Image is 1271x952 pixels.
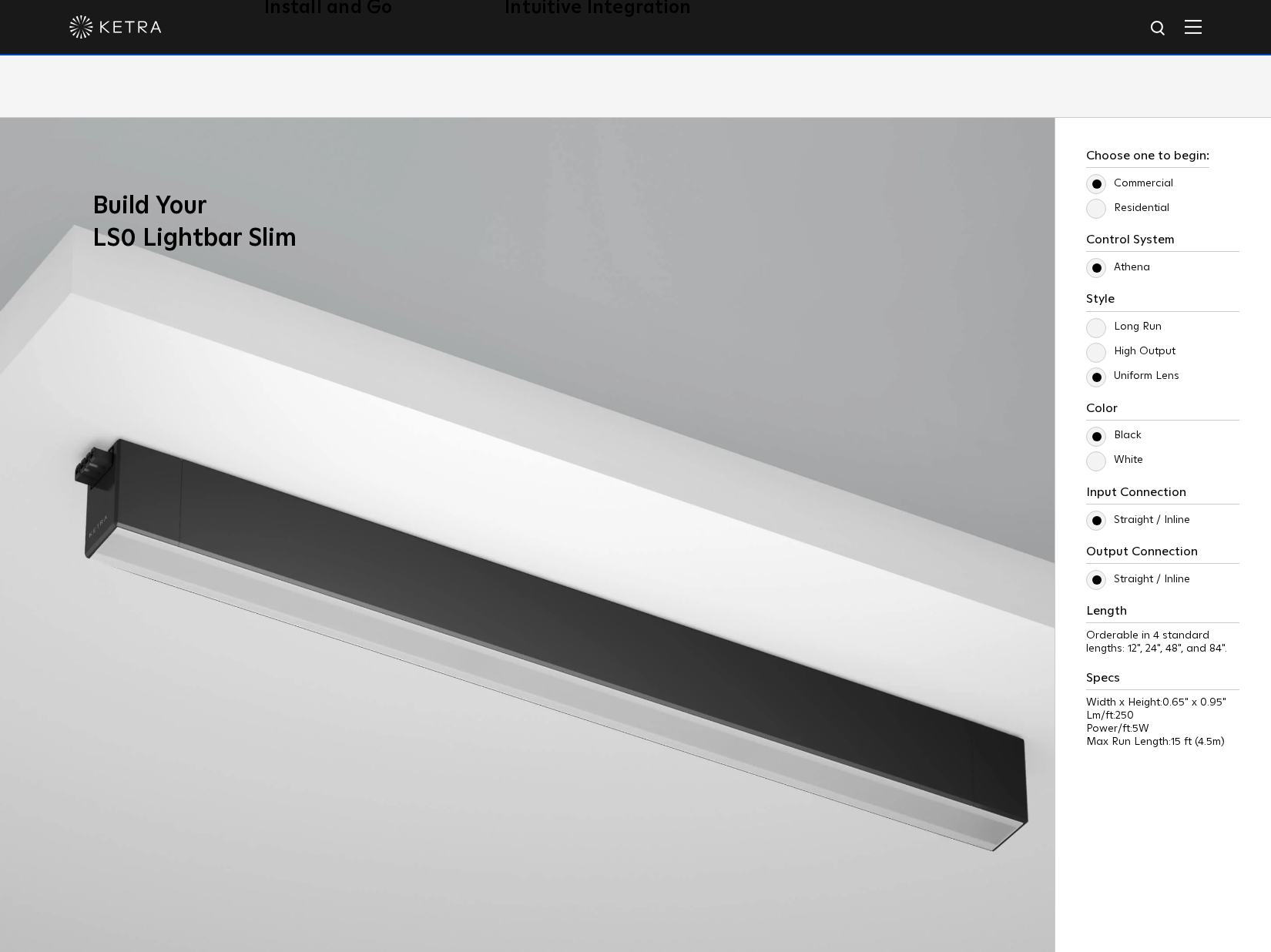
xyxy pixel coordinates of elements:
label: Athena [1086,261,1150,274]
label: Commercial [1086,177,1173,190]
label: White [1086,454,1143,467]
h3: Input Connection [1086,485,1239,504]
img: search icon [1149,19,1169,39]
span: 5W [1132,723,1149,734]
h3: Style [1086,292,1239,311]
h3: Choose one to begin: [1086,149,1209,168]
img: Hamburger%20Nav.svg [1185,19,1202,34]
h3: Color [1086,401,1239,421]
label: Residential [1086,202,1169,215]
h3: Length [1086,604,1239,623]
label: Straight / Inline [1086,514,1190,527]
h3: Output Connection [1086,545,1239,564]
img: ketra-logo-2019-white [69,15,162,39]
span: Orderable in 4 standard lengths: 12", 24", 48", and 84". [1086,630,1227,654]
p: Max Run Length: [1086,736,1239,749]
p: Power/ft: [1086,722,1239,736]
label: Straight / Inline [1086,573,1190,586]
p: Lm/ft: [1086,709,1239,722]
span: 0.65" x 0.95" [1162,697,1226,708]
h3: Specs [1086,671,1239,690]
span: 15 ft (4.5m) [1171,736,1225,747]
label: Uniform Lens [1086,370,1179,383]
label: High Output [1086,345,1175,358]
label: Long Run [1086,320,1162,334]
p: Width x Height: [1086,696,1239,709]
span: 250 [1115,710,1134,721]
h3: Control System [1086,233,1239,252]
label: Black [1086,429,1142,442]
